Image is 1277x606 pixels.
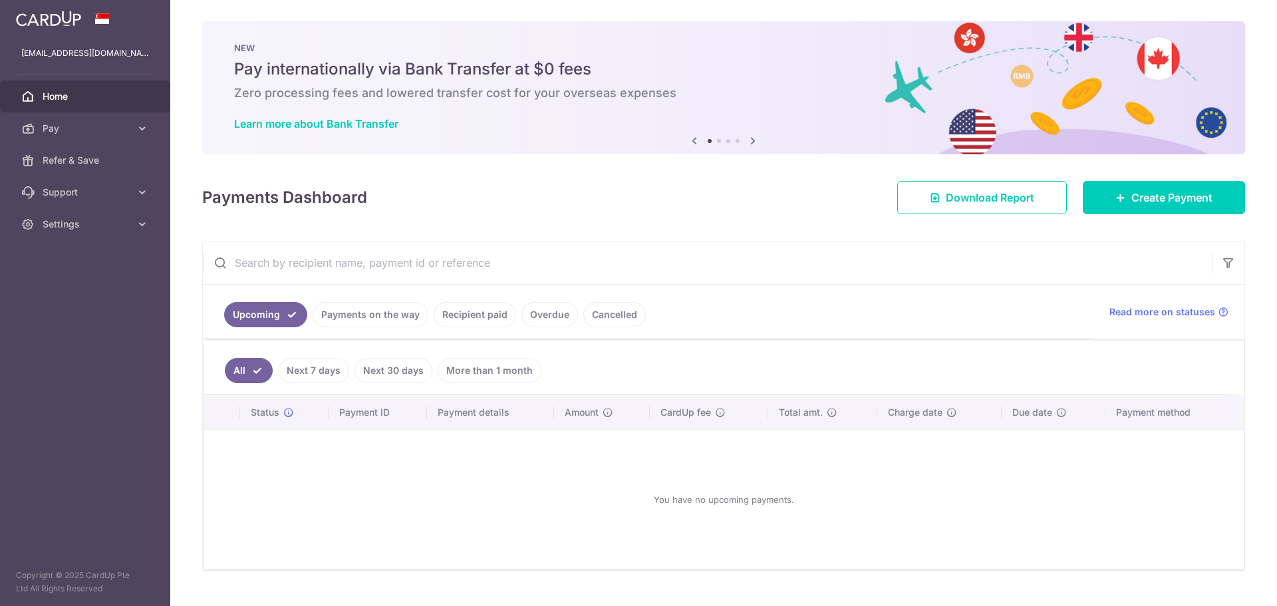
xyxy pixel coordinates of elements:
a: Cancelled [583,302,646,327]
a: Overdue [521,302,578,327]
span: Due date [1012,406,1052,419]
p: [EMAIL_ADDRESS][DOMAIN_NAME] [21,47,149,60]
input: Search by recipient name, payment id or reference [203,241,1212,284]
span: Total amt. [779,406,823,419]
img: CardUp [16,11,81,27]
a: Create Payment [1083,181,1245,214]
a: Read more on statuses [1109,305,1228,319]
span: Create Payment [1131,190,1212,206]
span: Amount [565,406,599,419]
span: Charge date [888,406,942,419]
th: Payment ID [329,395,427,430]
th: Payment method [1105,395,1244,430]
span: Home [43,90,130,103]
span: Pay [43,122,130,135]
h5: Pay internationally via Bank Transfer at $0 fees [234,59,1213,80]
a: All [225,358,273,383]
p: NEW [234,43,1213,53]
a: Recipient paid [434,302,516,327]
a: Learn more about Bank Transfer [234,117,398,130]
a: Next 7 days [278,358,349,383]
span: Support [43,186,130,199]
a: Upcoming [224,302,307,327]
h6: Zero processing fees and lowered transfer cost for your overseas expenses [234,85,1213,101]
span: Read more on statuses [1109,305,1215,319]
a: More than 1 month [438,358,541,383]
th: Payment details [427,395,555,430]
img: Bank transfer banner [202,21,1245,154]
div: You have no upcoming payments. [219,441,1228,558]
span: Refer & Save [43,154,130,167]
span: CardUp fee [660,406,711,419]
span: Settings [43,218,130,231]
span: Download Report [946,190,1034,206]
h4: Payments Dashboard [202,186,367,210]
span: Status [251,406,279,419]
a: Payments on the way [313,302,428,327]
a: Download Report [897,181,1067,214]
a: Next 30 days [355,358,432,383]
